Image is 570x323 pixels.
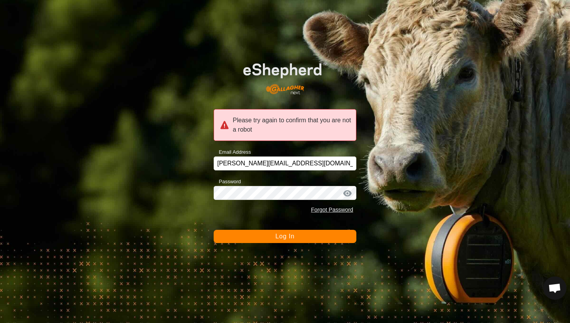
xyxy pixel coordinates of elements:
[275,233,294,240] span: Log In
[214,230,356,243] button: Log In
[214,109,356,141] div: Please try again to confirm that you are not a robot
[214,148,251,156] label: Email Address
[214,178,241,186] label: Password
[543,276,567,300] div: Open chat
[228,51,342,100] img: E-shepherd Logo
[311,207,353,213] a: Forgot Password
[214,156,356,170] input: Email Address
